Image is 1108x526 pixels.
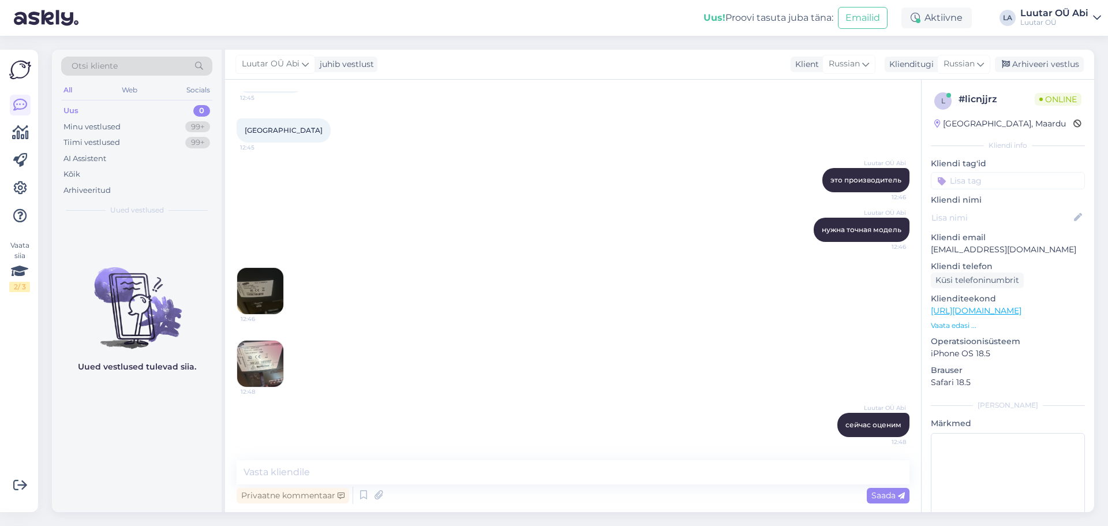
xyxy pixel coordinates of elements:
p: Märkmed [931,417,1085,430]
p: Brauser [931,364,1085,376]
span: 12:48 [241,387,284,396]
div: AI Assistent [63,153,106,165]
div: Klient [791,58,819,70]
div: Vaata siia [9,240,30,292]
div: Arhiveeri vestlus [995,57,1084,72]
div: juhib vestlust [315,58,374,70]
div: Minu vestlused [63,121,121,133]
p: Kliendi tag'id [931,158,1085,170]
div: Kõik [63,169,80,180]
span: 12:46 [863,193,906,202]
span: Russian [944,58,975,70]
div: 2 / 3 [9,282,30,292]
div: Luutar OÜ Abi [1020,9,1088,18]
div: [GEOGRAPHIC_DATA], Maardu [934,118,1066,130]
span: Online [1035,93,1081,106]
div: [PERSON_NAME] [931,400,1085,411]
span: Luutar OÜ Abi [863,208,906,217]
p: Uued vestlused tulevad siia. [78,361,196,373]
img: Attachment [237,268,283,314]
div: Proovi tasuta juba täna: [703,11,833,25]
span: [GEOGRAPHIC_DATA] [245,126,323,135]
img: Askly Logo [9,59,31,81]
span: 12:45 [240,143,283,152]
div: Luutar OÜ [1020,18,1088,27]
button: Emailid [838,7,888,29]
b: Uus! [703,12,725,23]
div: All [61,83,74,98]
input: Lisa nimi [931,211,1072,224]
div: 99+ [185,121,210,133]
div: Aktiivne [901,8,972,28]
p: Kliendi nimi [931,194,1085,206]
p: iPhone OS 18.5 [931,348,1085,360]
a: Luutar OÜ AbiLuutar OÜ [1020,9,1101,27]
p: [EMAIL_ADDRESS][DOMAIN_NAME] [931,244,1085,256]
span: 12:46 [241,315,284,323]
div: Socials [184,83,212,98]
span: Luutar OÜ Abi [863,159,906,167]
div: # licnjjrz [959,92,1035,106]
span: Otsi kliente [72,60,118,72]
img: No chats [52,247,222,350]
div: Tiimi vestlused [63,137,120,148]
p: Safari 18.5 [931,376,1085,389]
span: сейчас оценим [845,420,901,429]
span: нужна точная модель [822,225,901,234]
div: Klienditugi [885,58,934,70]
a: [URL][DOMAIN_NAME] [931,305,1021,316]
p: Kliendi telefon [931,260,1085,273]
span: 12:46 [863,243,906,251]
p: Klienditeekond [931,293,1085,305]
p: Kliendi email [931,232,1085,244]
img: Attachment [237,341,283,387]
span: это производитель [830,176,901,184]
div: Privaatne kommentaar [237,488,349,503]
span: 12:45 [240,94,283,102]
p: Operatsioonisüsteem [931,335,1085,348]
input: Lisa tag [931,172,1085,189]
span: Luutar OÜ Abi [863,404,906,412]
span: 12:48 [863,438,906,446]
p: Vaata edasi ... [931,320,1085,331]
span: l [941,96,945,105]
div: 99+ [185,137,210,148]
span: Uued vestlused [110,205,164,215]
div: Arhiveeritud [63,185,111,196]
div: Kliendi info [931,140,1085,151]
div: Küsi telefoninumbrit [931,273,1024,288]
div: 0 [193,105,210,117]
div: Web [119,83,140,98]
span: Luutar OÜ Abi [242,58,300,70]
span: Russian [829,58,860,70]
div: LA [1000,10,1016,26]
span: Saada [871,490,905,501]
div: Uus [63,105,78,117]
